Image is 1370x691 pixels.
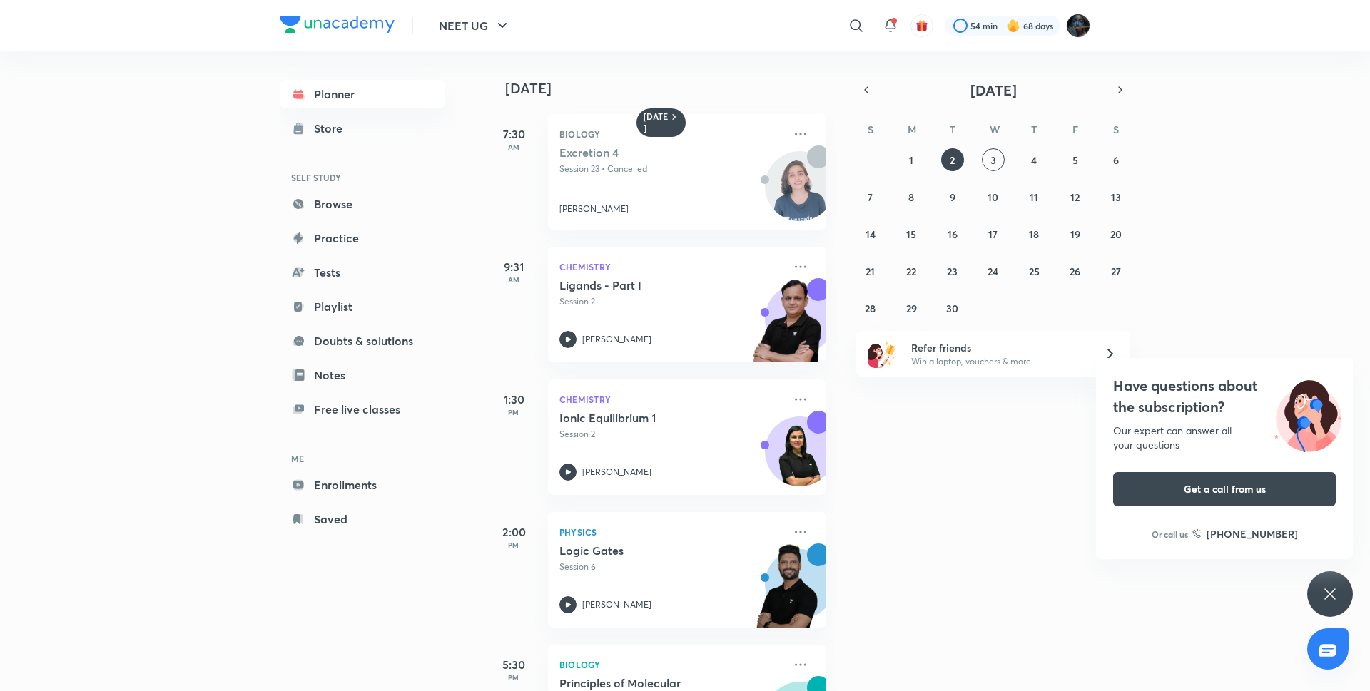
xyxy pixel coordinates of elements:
[559,295,783,308] p: Session 2
[582,466,651,478] p: [PERSON_NAME]
[1192,526,1298,541] a: [PHONE_NUMBER]
[947,265,958,278] abbr: September 23, 2025
[748,543,826,642] img: unacademy
[941,222,964,245] button: September 16, 2025
[485,523,542,541] h5: 2:00
[866,227,876,241] abbr: September 14, 2025
[1105,148,1127,171] button: September 6, 2025
[900,222,923,245] button: September 15, 2025
[280,446,445,471] h6: ME
[1072,153,1078,167] abbr: September 5, 2025
[1207,526,1298,541] h6: [PHONE_NUMBER]
[906,265,916,278] abbr: September 22, 2025
[946,302,958,315] abbr: September 30, 2025
[1070,265,1080,278] abbr: September 26, 2025
[908,123,916,136] abbr: Monday
[909,153,913,167] abbr: September 1, 2025
[1152,528,1188,541] p: Or call us
[505,80,841,97] h4: [DATE]
[970,81,1017,100] span: [DATE]
[559,523,783,541] p: Physics
[1031,123,1037,136] abbr: Thursday
[950,153,955,167] abbr: September 2, 2025
[990,123,1000,136] abbr: Wednesday
[280,471,445,499] a: Enrollments
[644,111,669,134] h6: [DATE]
[280,361,445,389] a: Notes
[900,260,923,282] button: September 22, 2025
[868,123,873,136] abbr: Sunday
[941,260,964,282] button: September 23, 2025
[941,297,964,319] button: September 30, 2025
[1064,260,1087,282] button: September 26, 2025
[485,143,542,151] p: AM
[941,185,964,208] button: September 9, 2025
[485,408,542,416] p: PM
[559,278,737,292] h5: Ligands - Part I
[868,339,896,368] img: referral
[859,260,882,282] button: September 21, 2025
[1023,148,1045,171] button: September 4, 2025
[582,598,651,611] p: [PERSON_NAME]
[1006,19,1020,33] img: streak
[910,14,933,37] button: avatar
[559,561,783,573] p: Session 6
[1029,227,1039,241] abbr: September 18, 2025
[950,123,955,136] abbr: Tuesday
[280,224,445,252] a: Practice
[1064,148,1087,171] button: September 5, 2025
[908,190,914,204] abbr: September 8, 2025
[1105,185,1127,208] button: September 13, 2025
[948,227,958,241] abbr: September 16, 2025
[915,19,928,32] img: avatar
[1031,153,1037,167] abbr: September 4, 2025
[280,327,445,355] a: Doubts & solutions
[859,222,882,245] button: September 14, 2025
[766,159,834,227] img: Avatar
[559,656,783,673] p: Biology
[485,258,542,275] h5: 9:31
[280,190,445,218] a: Browse
[868,190,873,204] abbr: September 7, 2025
[906,227,916,241] abbr: September 15, 2025
[1023,222,1045,245] button: September 18, 2025
[559,145,737,160] h5: Excretion 4
[1066,14,1090,38] img: Purnima Sharma
[559,258,783,275] p: Chemistry
[859,185,882,208] button: September 7, 2025
[988,227,998,241] abbr: September 17, 2025
[1072,123,1078,136] abbr: Friday
[485,541,542,549] p: PM
[559,411,737,425] h5: Ionic Equilibrium 1
[900,297,923,319] button: September 29, 2025
[1105,260,1127,282] button: September 27, 2025
[1029,265,1040,278] abbr: September 25, 2025
[1023,185,1045,208] button: September 11, 2025
[314,120,351,137] div: Store
[988,265,998,278] abbr: September 24, 2025
[280,114,445,143] a: Store
[1113,123,1119,136] abbr: Saturday
[982,148,1005,171] button: September 3, 2025
[1113,153,1119,167] abbr: September 6, 2025
[982,260,1005,282] button: September 24, 2025
[1110,227,1122,241] abbr: September 20, 2025
[559,126,783,143] p: Biology
[485,656,542,673] h5: 5:30
[865,302,876,315] abbr: September 28, 2025
[559,203,629,215] p: [PERSON_NAME]
[559,428,783,441] p: Session 2
[485,126,542,143] h5: 7:30
[1113,375,1336,418] h4: Have questions about the subscription?
[1030,190,1038,204] abbr: September 11, 2025
[280,258,445,287] a: Tests
[485,391,542,408] h5: 1:30
[941,148,964,171] button: September 2, 2025
[280,80,445,108] a: Planner
[559,543,737,558] h5: Logic Gates
[766,424,834,493] img: Avatar
[906,302,917,315] abbr: September 29, 2025
[1113,424,1336,452] div: Our expert can answer all your questions
[876,80,1110,100] button: [DATE]
[280,16,395,33] img: Company Logo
